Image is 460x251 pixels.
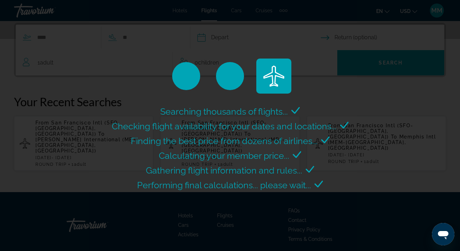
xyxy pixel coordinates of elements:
span: Performing final calculations... please wait... [137,180,311,190]
span: Calculating your member price... [159,150,289,161]
span: Gathering flight information and rules... [146,165,302,176]
span: Finding the best price from dozens of airlines... [131,136,318,146]
iframe: Button to launch messaging window [432,223,454,245]
span: Searching thousands of flights... [160,106,288,117]
span: Checking flight availability for your dates and locations... [112,121,337,131]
